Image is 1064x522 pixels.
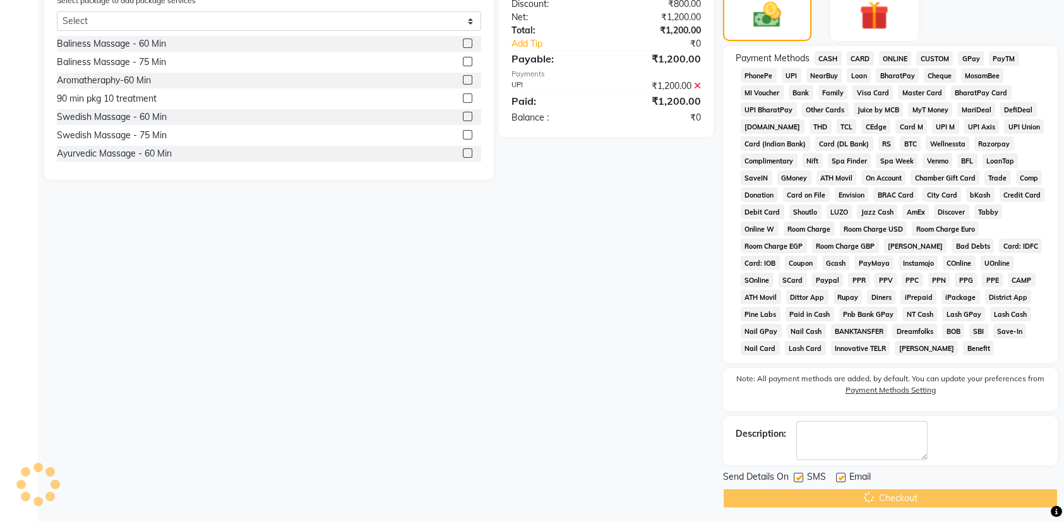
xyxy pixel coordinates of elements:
[502,80,606,93] div: UPI
[942,307,985,321] span: Lash GPay
[57,129,167,142] div: Swedish Massage - 75 Min
[951,85,1012,100] span: BharatPay Card
[803,153,823,168] span: Nift
[902,307,937,321] span: NT Cash
[736,427,786,441] div: Description:
[974,136,1014,151] span: Razorpay
[1000,102,1037,117] span: DefiDeal
[741,273,774,287] span: SOnline
[502,51,606,66] div: Payable:
[932,119,959,134] span: UPI M
[812,273,844,287] span: Paypal
[502,11,606,24] div: Net:
[926,136,969,151] span: Wellnessta
[822,256,850,270] span: Gcash
[57,147,172,160] div: Ayurvedic Massage - 60 Min
[827,205,852,219] span: LUZO
[741,222,779,236] span: Online W
[963,341,994,355] span: Benefit
[606,24,710,37] div: ₹1,200.00
[806,68,842,83] span: NearBuy
[736,373,1045,401] label: Note: All payment methods are added, by default. You can update your preferences from
[955,273,977,287] span: PPG
[847,68,871,83] span: Loan
[741,68,777,83] span: PhonePe
[902,273,923,287] span: PPC
[916,51,953,66] span: CUSTOM
[984,170,1011,185] span: Trade
[835,187,869,202] span: Envision
[802,102,849,117] span: Other Cards
[741,290,781,304] span: ATH Movil
[993,324,1027,338] span: Save-In
[606,93,710,109] div: ₹1,200.00
[908,102,952,117] span: MyT Money
[878,136,895,151] span: RS
[741,136,810,151] span: Card (Indian Bank)
[876,68,919,83] span: BharatPay
[57,37,166,50] div: Baliness Massage - 60 Min
[990,307,1031,321] span: Lash Cash
[807,470,826,486] span: SMS
[969,324,988,338] span: SBI
[57,74,151,87] div: Aromatheraphy-60 Min
[834,290,863,304] span: Rupay
[961,68,1004,83] span: MosamBee
[1008,273,1036,287] span: CAMP
[900,136,921,151] span: BTC
[828,153,871,168] span: Spa Finder
[899,256,938,270] span: Instamojo
[789,205,822,219] span: Shoutlo
[892,324,937,338] span: Dreamfolks
[741,205,784,219] span: Debit Card
[511,69,701,80] div: Payments
[974,205,1003,219] span: Tabby
[941,290,980,304] span: iPackage
[845,384,935,396] label: Payment Methods Setting
[606,51,710,66] div: ₹1,200.00
[741,187,778,202] span: Donation
[812,239,879,253] span: Room Charge GBP
[1004,119,1044,134] span: UPI Union
[723,470,789,486] span: Send Details On
[898,85,946,100] span: Master Card
[502,111,606,124] div: Balance :
[789,85,813,100] span: Bank
[957,153,977,168] span: BFL
[502,93,606,109] div: Paid:
[902,205,929,219] span: AmEx
[502,37,624,50] a: Add Tip
[943,256,976,270] span: COnline
[873,187,918,202] span: BRAC Card
[981,256,1014,270] span: UOnline
[867,290,895,304] span: Diners
[606,111,710,124] div: ₹0
[923,187,961,202] span: City Card
[895,341,958,355] span: [PERSON_NAME]
[779,273,807,287] span: SCard
[854,102,904,117] span: Juice by MCB
[952,239,994,253] span: Bad Debts
[502,24,606,37] div: Total:
[783,187,830,202] span: Card on File
[736,52,810,65] span: Payment Methods
[964,119,1000,134] span: UPI Axis
[816,170,857,185] span: ATH Movil
[741,153,798,168] span: Complimentary
[875,273,897,287] span: PPV
[1016,170,1043,185] span: Comp
[852,85,893,100] span: Visa Card
[983,153,1019,168] span: LoanTap
[837,119,857,134] span: TCL
[982,273,1003,287] span: PPE
[818,85,848,100] span: Family
[606,11,710,24] div: ₹1,200.00
[782,68,801,83] span: UPI
[847,51,874,66] span: CARD
[810,119,832,134] span: THD
[787,324,826,338] span: Nail Cash
[623,37,710,50] div: ₹0
[815,136,873,151] span: Card (DL Bank)
[934,205,969,219] span: Discover
[861,170,906,185] span: On Account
